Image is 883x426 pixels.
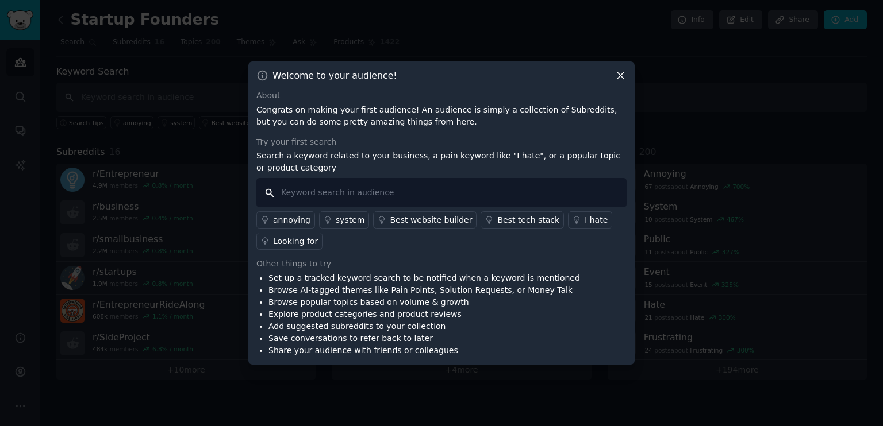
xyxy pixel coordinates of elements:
[336,214,365,226] div: system
[481,211,564,229] a: Best tech stack
[256,258,627,270] div: Other things to try
[273,214,310,226] div: annoying
[268,344,580,357] li: Share your audience with friends or colleagues
[497,214,559,226] div: Best tech stack
[256,233,323,250] a: Looking for
[390,214,472,226] div: Best website builder
[256,90,627,102] div: About
[268,320,580,332] li: Add suggested subreddits to your collection
[272,69,397,82] h3: Welcome to your audience!
[268,272,580,284] li: Set up a tracked keyword search to be notified when a keyword is mentioned
[268,284,580,296] li: Browse AI-tagged themes like Pain Points, Solution Requests, or Money Talk
[256,150,627,174] p: Search a keyword related to your business, a pain keyword like "I hate", or a popular topic or pr...
[268,296,580,308] li: Browse popular topics based on volume & growth
[373,211,477,229] a: Best website builder
[256,211,315,229] a: annoying
[256,136,627,148] div: Try your first search
[585,214,608,226] div: I hate
[268,332,580,344] li: Save conversations to refer back to later
[568,211,612,229] a: I hate
[319,211,370,229] a: system
[268,308,580,320] li: Explore product categories and product reviews
[256,104,627,128] p: Congrats on making your first audience! An audience is simply a collection of Subreddits, but you...
[273,235,318,247] div: Looking for
[256,178,627,207] input: Keyword search in audience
